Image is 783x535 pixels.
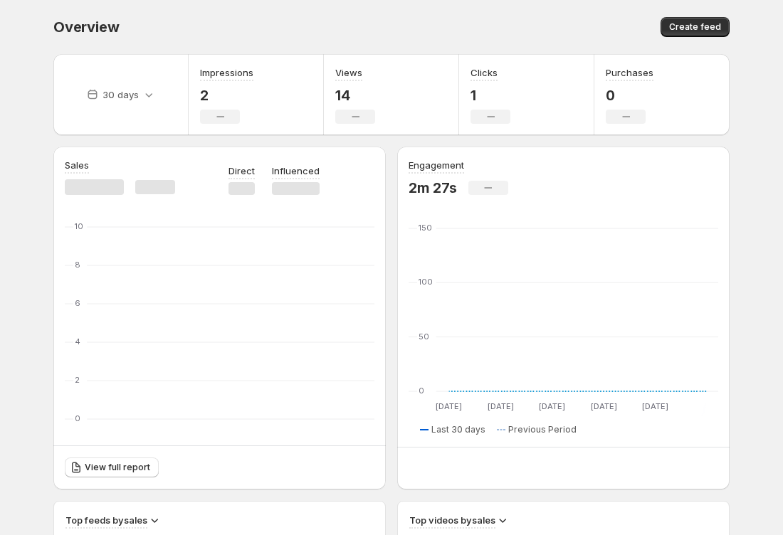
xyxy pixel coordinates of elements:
[65,513,147,527] h3: Top feeds by sales
[508,424,577,435] span: Previous Period
[409,158,464,172] h3: Engagement
[75,413,80,423] text: 0
[409,513,495,527] h3: Top videos by sales
[471,87,510,104] p: 1
[200,87,253,104] p: 2
[642,401,668,411] text: [DATE]
[65,158,89,172] h3: Sales
[272,164,320,178] p: Influenced
[409,179,457,196] p: 2m 27s
[53,18,119,36] span: Overview
[85,462,150,473] span: View full report
[419,277,433,287] text: 100
[419,223,432,233] text: 150
[436,401,462,411] text: [DATE]
[539,401,565,411] text: [DATE]
[75,375,80,385] text: 2
[431,424,485,435] span: Last 30 days
[65,457,159,477] a: View full report
[200,65,253,80] h3: Impressions
[103,88,139,102] p: 30 days
[75,337,80,346] text: 4
[471,65,498,80] h3: Clicks
[228,164,255,178] p: Direct
[75,260,80,270] text: 8
[75,221,83,231] text: 10
[419,386,424,396] text: 0
[669,21,721,33] span: Create feed
[335,87,375,104] p: 14
[591,401,617,411] text: [DATE]
[335,65,362,80] h3: Views
[606,87,653,104] p: 0
[661,17,730,37] button: Create feed
[488,401,514,411] text: [DATE]
[75,298,80,308] text: 6
[606,65,653,80] h3: Purchases
[419,332,429,341] text: 50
